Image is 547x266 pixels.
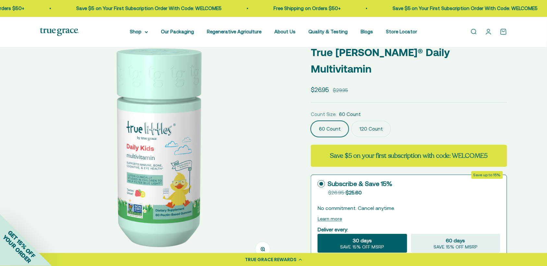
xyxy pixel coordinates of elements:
[130,28,148,36] summary: Shop
[386,29,417,34] a: Store Locator
[311,110,336,118] legend: Count Size:
[311,85,329,95] sale-price: $26.95
[273,6,340,11] a: Free Shipping on Orders $50+
[6,229,37,259] span: GET 15% OFF
[339,110,361,118] span: 60 Count
[311,44,507,77] p: True [PERSON_NAME]® Daily Multivitamin
[76,5,221,12] p: Save $5 on Your First Subscription Order With Code: WELCOME5
[274,29,296,34] a: About Us
[40,27,280,266] img: True Littles® Daily Kids Multivitamin
[161,29,194,34] a: Our Packaging
[330,151,488,160] strong: Save $5 on your first subscription with code: WELCOME5
[245,256,297,263] div: TRUE GRACE REWARDS
[333,87,348,94] compare-at-price: $29.95
[361,29,373,34] a: Blogs
[1,234,32,265] span: YOUR ORDER
[207,29,261,34] a: Regenerative Agriculture
[392,5,538,12] p: Save $5 on Your First Subscription Order With Code: WELCOME5
[309,29,348,34] a: Quality & Testing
